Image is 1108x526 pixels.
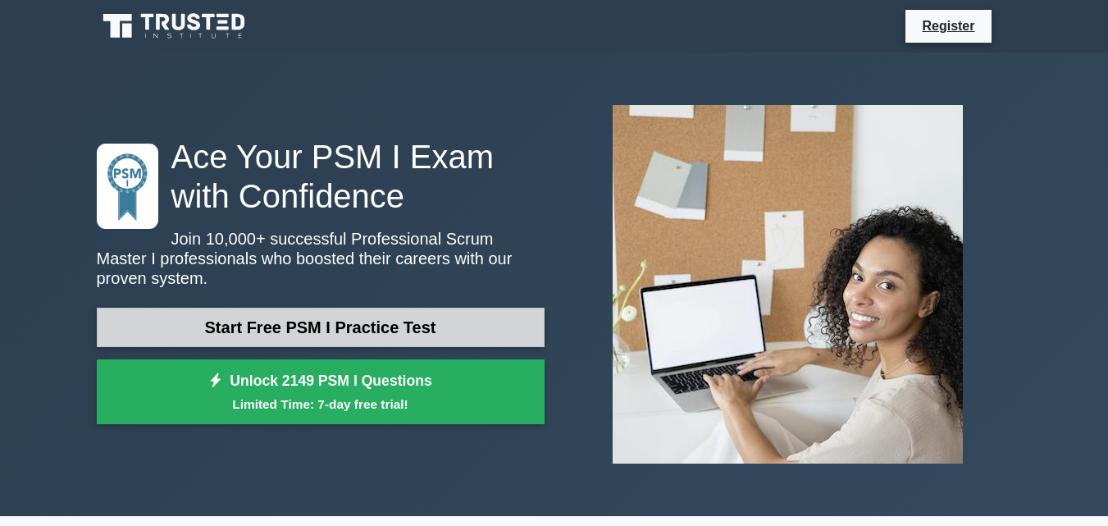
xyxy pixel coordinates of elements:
[97,229,545,288] p: Join 10,000+ successful Professional Scrum Master I professionals who boosted their careers with ...
[97,308,545,347] a: Start Free PSM I Practice Test
[117,395,524,414] small: Limited Time: 7-day free trial!
[97,359,545,425] a: Unlock 2149 PSM I QuestionsLimited Time: 7-day free trial!
[912,16,984,36] a: Register
[97,137,545,216] h1: Ace Your PSM I Exam with Confidence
